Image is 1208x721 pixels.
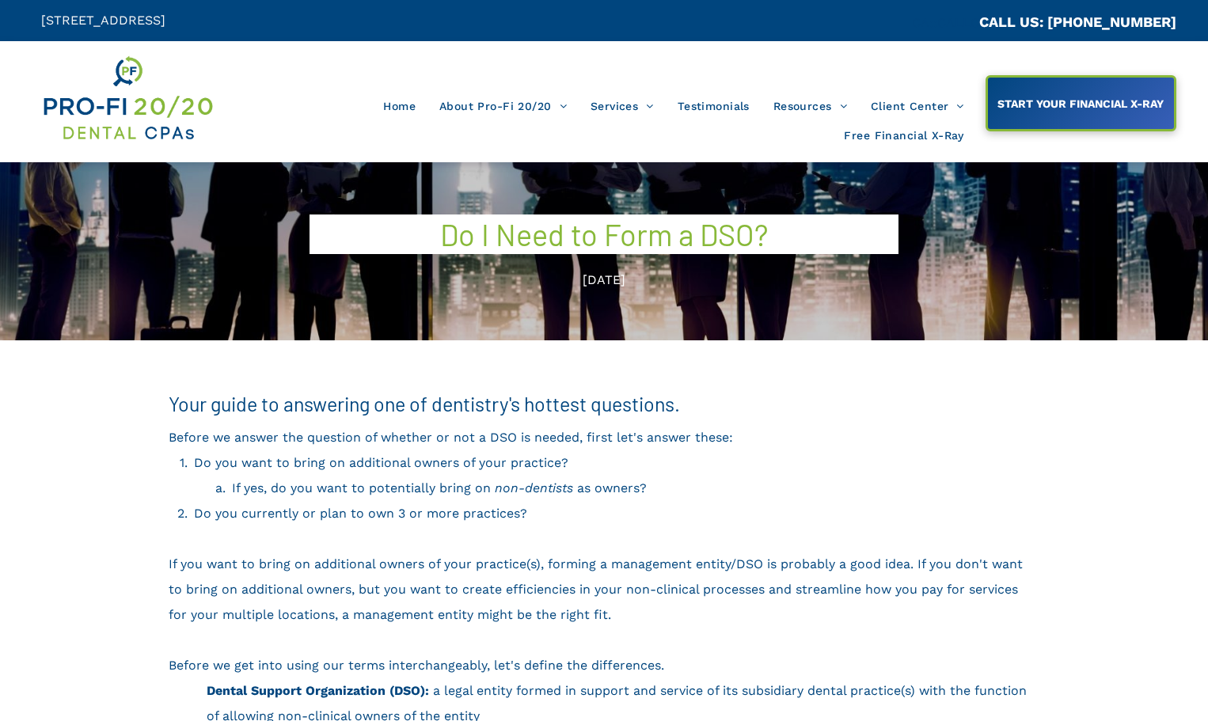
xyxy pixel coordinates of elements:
[427,91,579,121] a: About Pro-Fi 20/20
[859,91,976,121] a: Client Center
[169,658,664,673] span: Before we get into using our terms interchangeably, let's define the differences.
[762,91,859,121] a: Resources
[495,480,573,495] span: non-dentists
[992,89,1169,118] span: START YOUR FINANCIAL X-RAY
[41,13,165,28] span: [STREET_ADDRESS]
[207,683,429,698] span: Dental Support Organization (DSO):
[371,91,427,121] a: Home
[979,13,1176,30] a: CALL US: [PHONE_NUMBER]
[579,91,666,121] a: Services
[666,91,762,121] a: Testimonials
[169,430,733,445] span: Before we answer the question of whether or not a DSO is needed, first let's answer these:
[232,480,491,495] span: If yes, do you want to potentially bring on
[310,266,898,294] div: [DATE]
[912,15,979,30] span: CA::CALLC
[832,121,975,151] a: Free Financial X-Ray
[169,392,680,416] span: Your guide to answering one of dentistry's hottest questions.
[577,480,647,495] span: as owners?
[194,506,527,521] span: Do you currently or plan to own 3 or more practices?
[41,53,214,143] img: Get Dental CPA Consulting, Bookkeeping, & Bank Loans
[194,455,568,470] span: Do you want to bring on additional owners of your practice?
[310,214,898,254] h3: Do I Need to Form a DSO?
[169,556,1023,622] span: If you want to bring on additional owners of your practice(s), forming a management entity/DSO is...
[986,75,1176,131] a: START YOUR FINANCIAL X-RAY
